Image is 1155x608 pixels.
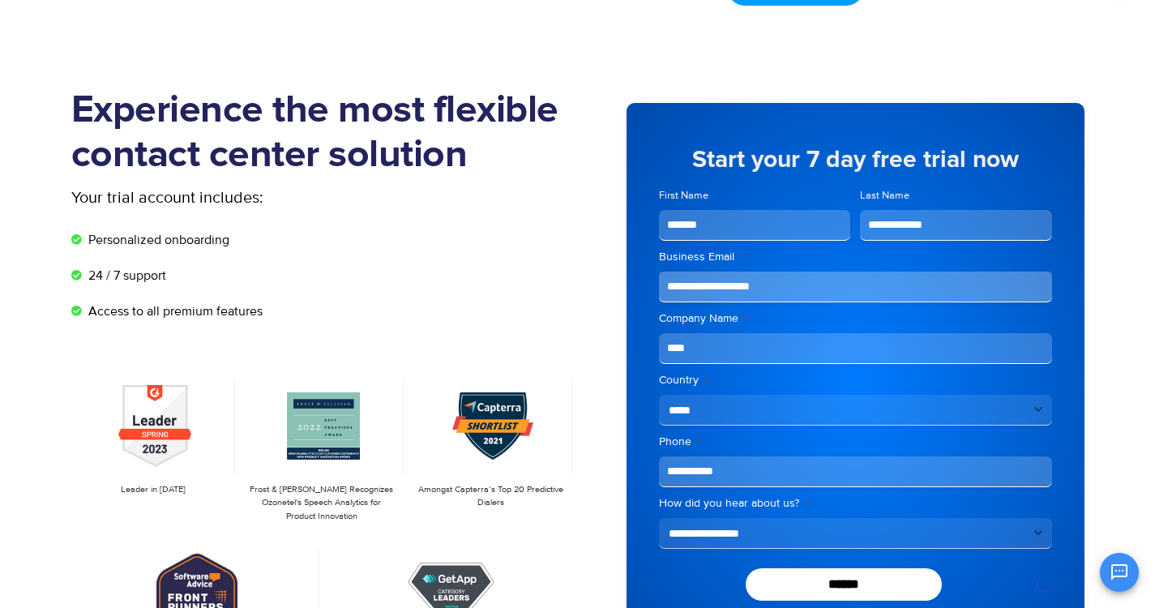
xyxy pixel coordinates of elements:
h5: Start your 7 day free trial now [659,148,1052,172]
label: Company Name [659,310,1052,327]
button: Open chat [1100,553,1139,592]
label: First Name [659,188,851,203]
label: Last Name [860,188,1052,203]
p: Your trial account includes: [71,186,456,210]
h1: Experience the most flexible contact center solution [71,88,578,178]
label: Business Email [659,249,1052,265]
label: Phone [659,434,1052,450]
p: Leader in [DATE] [79,483,227,497]
label: Country [659,372,1052,388]
p: Amongst Capterra’s Top 20 Predictive Dialers [417,483,564,510]
span: Personalized onboarding [84,230,229,250]
span: Access to all premium features [84,302,263,321]
span: 24 / 7 support [84,266,166,285]
p: Frost & [PERSON_NAME] Recognizes Ozonetel's Speech Analytics for Product Innovation [248,483,396,524]
label: How did you hear about us? [659,495,1052,512]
